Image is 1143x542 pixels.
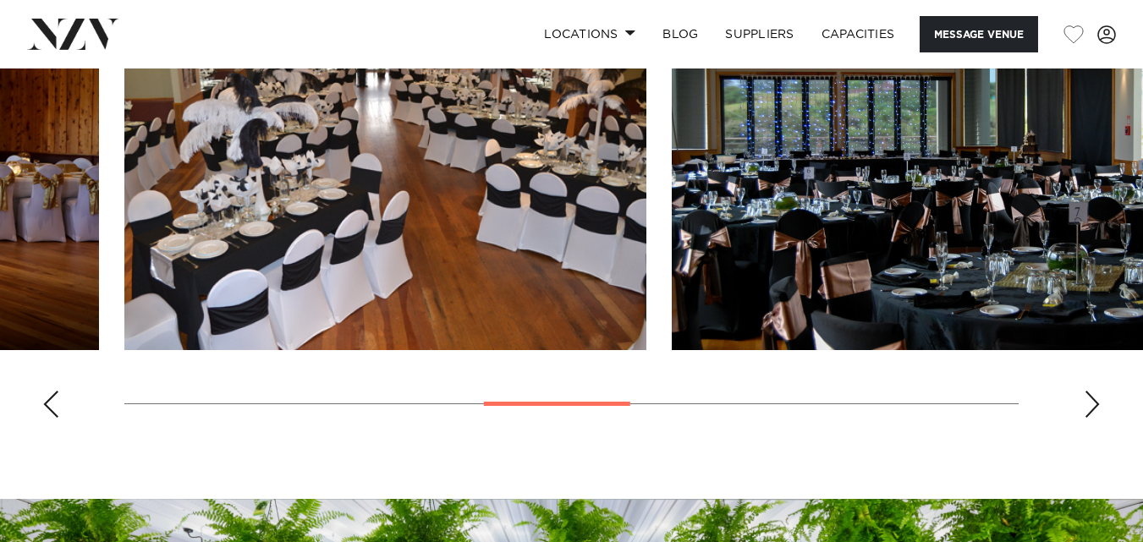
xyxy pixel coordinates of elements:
[712,16,807,52] a: SUPPLIERS
[649,16,712,52] a: BLOG
[920,16,1038,52] button: Message Venue
[530,16,649,52] a: Locations
[808,16,909,52] a: Capacities
[27,19,119,49] img: nzv-logo.png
